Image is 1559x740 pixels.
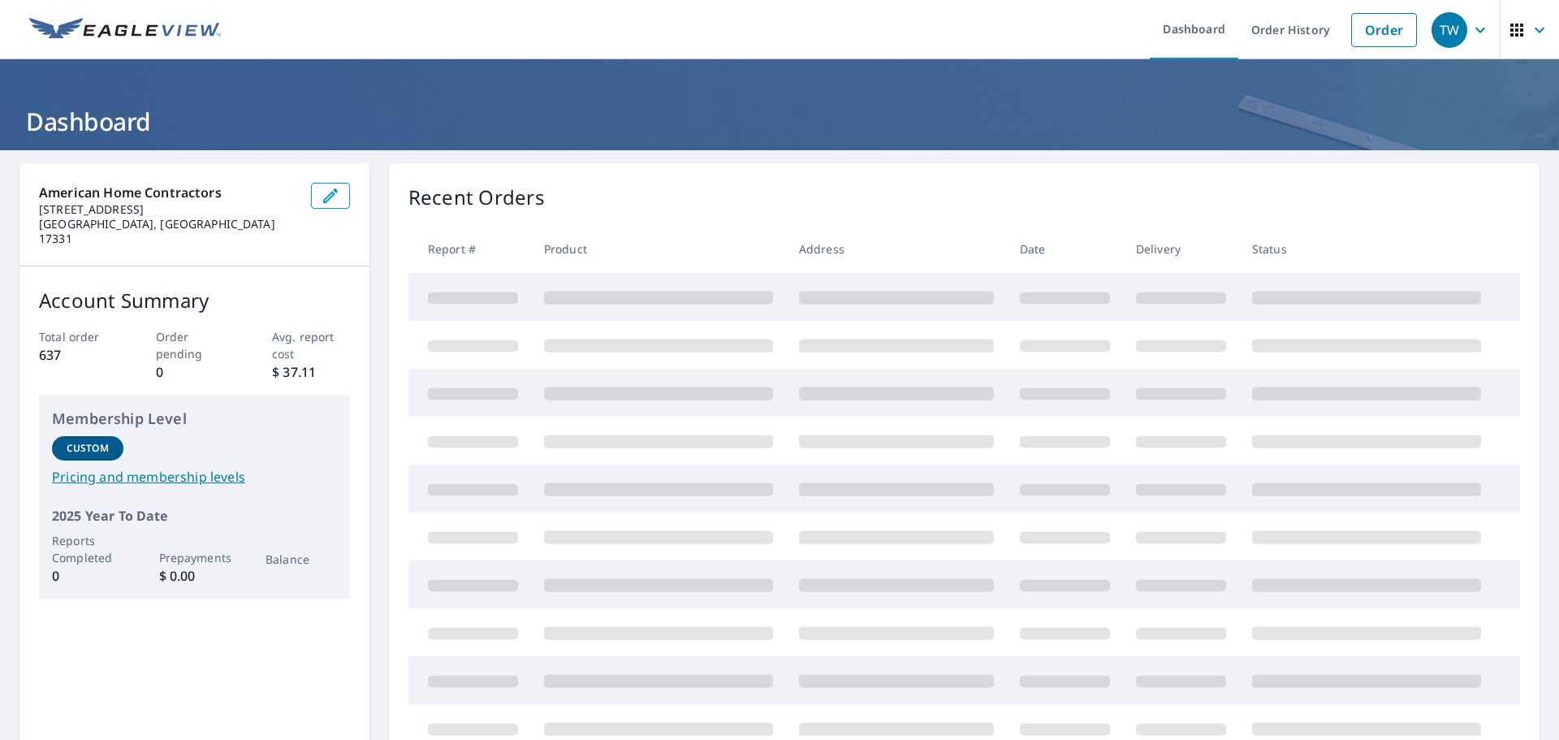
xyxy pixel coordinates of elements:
p: Balance [266,551,337,568]
th: Report # [408,225,531,273]
p: Membership Level [52,408,337,430]
a: Order [1351,13,1417,47]
p: 2025 Year To Date [52,506,337,526]
a: Pricing and membership levels [52,467,337,487]
p: 637 [39,345,117,365]
th: Address [786,225,1007,273]
p: Account Summary [39,286,350,315]
th: Product [531,225,786,273]
p: Custom [67,441,109,456]
p: [GEOGRAPHIC_DATA], [GEOGRAPHIC_DATA] 17331 [39,217,298,246]
p: Order pending [156,328,234,362]
p: American Home Contractors [39,183,298,202]
p: $ 37.11 [272,362,350,382]
p: Reports Completed [52,532,123,566]
p: Prepayments [159,549,231,566]
h1: Dashboard [19,105,1540,138]
p: Recent Orders [408,183,545,212]
p: $ 0.00 [159,566,231,586]
p: Total order [39,328,117,345]
th: Status [1239,225,1494,273]
p: Avg. report cost [272,328,350,362]
p: 0 [52,566,123,586]
th: Delivery [1123,225,1239,273]
p: [STREET_ADDRESS] [39,202,298,217]
th: Date [1007,225,1123,273]
img: EV Logo [29,18,221,42]
div: TW [1432,12,1467,48]
p: 0 [156,362,234,382]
